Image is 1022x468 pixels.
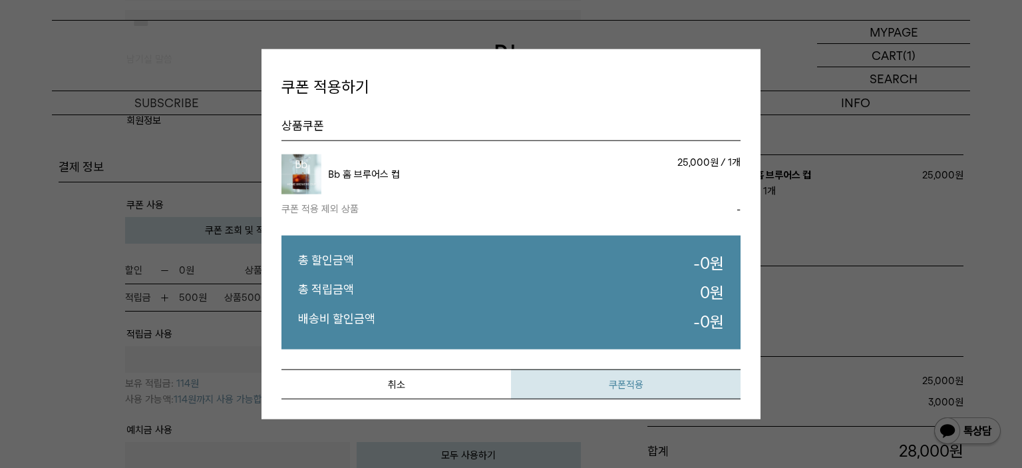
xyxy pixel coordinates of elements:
dd: 원 [700,282,724,304]
dt: 배송비 할인금액 [298,310,375,333]
strong: 0 [700,283,710,302]
h4: 쿠폰 적용하기 [281,75,741,98]
td: 쿠폰 적용 제외 상품 [281,201,649,217]
button: 쿠폰적용 [511,369,741,399]
strong: 0 [700,312,710,331]
dt: 총 할인금액 [298,252,354,275]
a: Bb 홈 브루어스 컵 [328,168,400,180]
img: Bb 홈 브루어스 컵 [281,154,321,194]
p: 25,000원 / 1개 [557,154,741,170]
dd: - 원 [693,252,724,275]
h5: 상품쿠폰 [281,118,741,141]
strong: 0 [700,254,710,273]
button: 취소 [281,369,511,399]
dt: 총 적립금액 [298,282,354,304]
dd: - 원 [693,310,724,333]
div: - [649,201,741,217]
